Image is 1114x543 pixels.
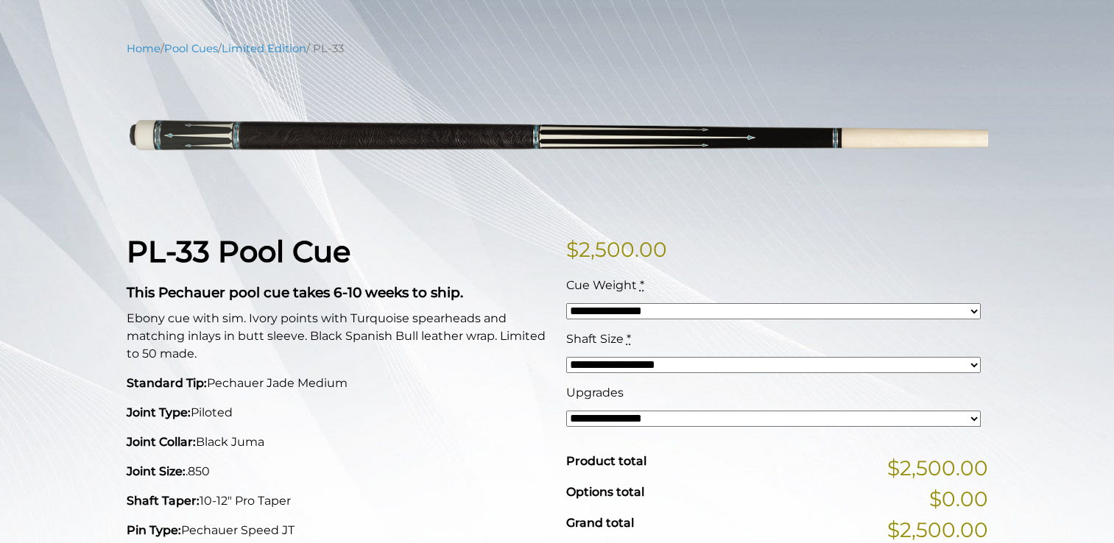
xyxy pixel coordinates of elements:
[127,68,988,211] img: pl-33-1.png
[566,237,667,262] bdi: 2,500.00
[127,404,549,422] p: Piloted
[627,332,631,346] abbr: required
[566,237,579,262] span: $
[127,522,549,539] p: Pechauer Speed JT
[222,42,306,55] a: Limited Edition
[127,233,350,269] strong: PL-33 Pool Cue
[127,284,463,301] strong: This Pechauer pool cue takes 6-10 weeks to ship.
[127,463,549,480] p: .850
[127,523,181,537] strong: Pin Type:
[127,42,161,55] a: Home
[566,516,634,530] span: Grand total
[566,454,646,468] span: Product total
[127,310,549,363] p: Ebony cue with sim. Ivory points with Turquoise spearheads and matching inlays in butt sleeve. Bl...
[127,405,191,419] strong: Joint Type:
[127,464,186,478] strong: Joint Size:
[566,278,637,292] span: Cue Weight
[127,435,196,449] strong: Joint Collar:
[566,485,644,499] span: Options total
[887,452,988,483] span: $2,500.00
[127,376,207,390] strong: Standard Tip:
[164,42,218,55] a: Pool Cues
[127,375,549,392] p: Pechauer Jade Medium
[566,332,624,346] span: Shaft Size
[127,433,549,451] p: Black Juma
[127,492,549,510] p: 10-12" Pro Taper
[566,386,624,400] span: Upgrades
[929,483,988,514] span: $0.00
[127,494,200,508] strong: Shaft Taper:
[640,278,644,292] abbr: required
[127,40,988,57] nav: Breadcrumb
